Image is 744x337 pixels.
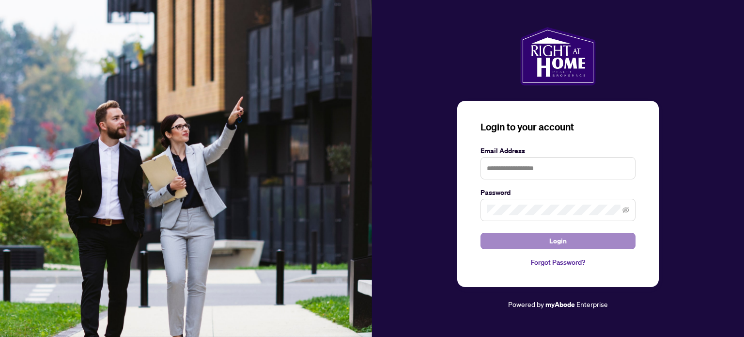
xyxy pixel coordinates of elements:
span: Enterprise [576,300,608,308]
button: Login [480,233,635,249]
span: Login [549,233,567,249]
label: Password [480,187,635,198]
img: ma-logo [520,27,595,85]
h3: Login to your account [480,120,635,134]
span: Powered by [508,300,544,308]
label: Email Address [480,145,635,156]
a: myAbode [545,299,575,310]
a: Forgot Password? [480,257,635,268]
span: eye-invisible [622,207,629,213]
